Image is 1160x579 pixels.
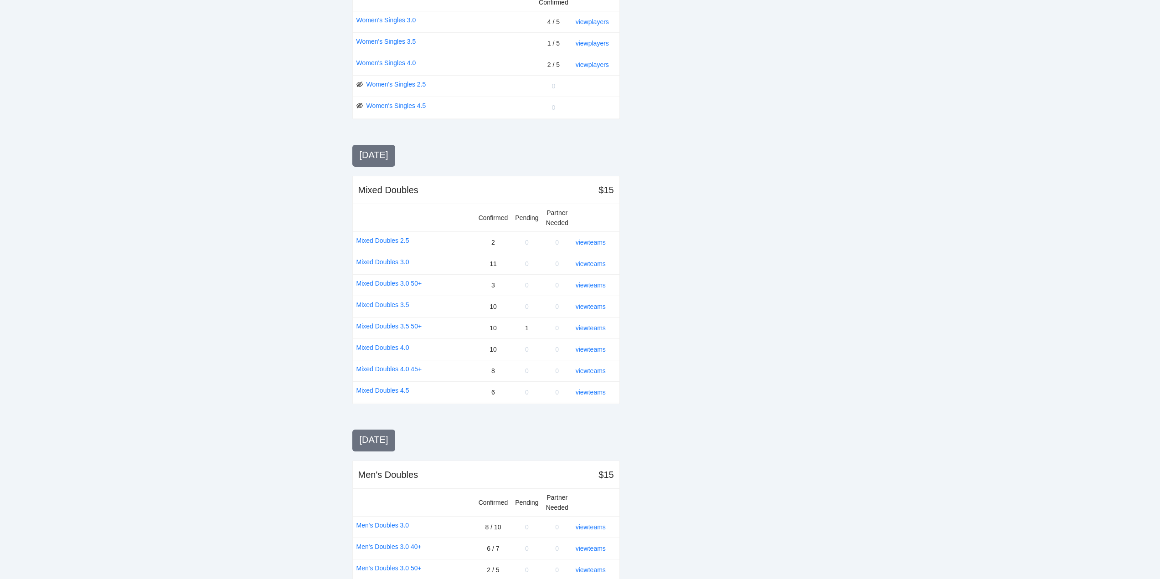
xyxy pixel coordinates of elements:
a: view teams [576,566,606,574]
span: 0 [525,545,529,552]
td: 10 [475,338,512,360]
span: 0 [525,282,529,289]
div: Partner Needed [546,208,568,228]
div: Men's Doubles [358,468,418,481]
span: [DATE] [360,435,388,445]
td: 11 [475,253,512,274]
a: Mixed Doubles 3.0 [356,257,409,267]
td: 3 [475,274,512,296]
a: Mixed Doubles 4.5 [356,385,409,395]
span: eye-invisible [356,81,363,87]
a: Men's Doubles 3.0 [356,520,409,530]
a: Mixed Doubles 3.0 50+ [356,278,422,288]
a: view players [576,40,609,47]
a: view teams [576,545,606,552]
span: 0 [555,303,559,310]
div: Confirmed [479,497,508,507]
a: Women's Singles 4.5 [366,101,426,111]
span: 0 [555,346,559,353]
a: view teams [576,346,606,353]
a: Mixed Doubles 3.5 50+ [356,321,422,331]
td: 8 [475,360,512,381]
span: 0 [555,239,559,246]
a: Mixed Doubles 4.0 [356,343,409,353]
a: Women's Singles 3.0 [356,15,416,25]
span: 0 [555,282,559,289]
a: view players [576,61,609,68]
td: 1 [511,317,542,338]
span: 0 [555,324,559,332]
div: Mixed Doubles [358,184,418,196]
span: 0 [555,389,559,396]
td: 10 [475,317,512,338]
a: view teams [576,282,606,289]
td: 8 / 10 [475,516,512,538]
span: 0 [555,523,559,531]
a: view teams [576,367,606,374]
a: Mixed Doubles 3.5 [356,300,409,310]
a: view teams [576,389,606,396]
a: view teams [576,260,606,267]
span: 0 [555,367,559,374]
span: eye-invisible [356,102,363,109]
a: Mixed Doubles 2.5 [356,236,409,246]
a: view teams [576,303,606,310]
span: 0 [555,545,559,552]
a: view teams [576,324,606,332]
span: 0 [525,566,529,574]
a: Women's Singles 2.5 [366,79,426,89]
span: 0 [525,303,529,310]
a: view teams [576,239,606,246]
td: 2 / 5 [535,54,572,75]
a: Women's Singles 3.5 [356,36,416,46]
a: Mixed Doubles 4.0 45+ [356,364,422,374]
span: [DATE] [360,150,388,160]
span: 0 [525,239,529,246]
div: $15 [598,184,614,196]
td: 6 [475,381,512,403]
div: $15 [598,468,614,481]
span: 0 [525,523,529,531]
span: 0 [525,260,529,267]
td: 10 [475,296,512,317]
span: 0 [555,566,559,574]
a: Women's Singles 4.0 [356,58,416,68]
td: 6 / 7 [475,538,512,559]
td: 1 / 5 [535,32,572,54]
span: 0 [525,389,529,396]
td: 2 [475,231,512,253]
a: Men's Doubles 3.0 40+ [356,542,422,552]
div: Pending [515,213,538,223]
div: Partner Needed [546,492,568,512]
span: 0 [525,346,529,353]
span: 0 [552,82,555,90]
td: 4 / 5 [535,11,572,32]
span: 0 [552,104,555,111]
span: 0 [555,260,559,267]
div: Pending [515,497,538,507]
a: view players [576,18,609,26]
div: Confirmed [479,213,508,223]
a: Men's Doubles 3.0 50+ [356,563,422,573]
a: view teams [576,523,606,531]
span: 0 [525,367,529,374]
